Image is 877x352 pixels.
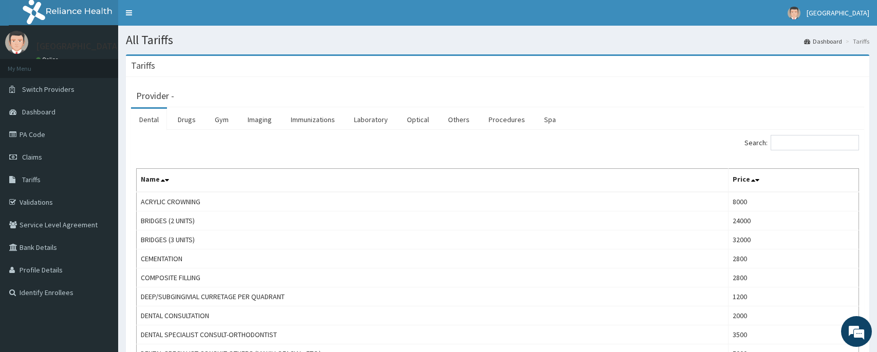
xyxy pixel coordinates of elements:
[729,211,859,230] td: 24000
[480,109,533,130] a: Procedures
[440,109,478,130] a: Others
[22,152,42,162] span: Claims
[744,135,859,150] label: Search:
[131,61,155,70] h3: Tariffs
[137,287,729,306] td: DEEP/SUBGINGIVIAL CURRETAGE PER QUADRANT
[729,268,859,287] td: 2800
[137,211,729,230] td: BRIDGES (2 UNITS)
[137,169,729,192] th: Name
[283,109,343,130] a: Immunizations
[137,230,729,249] td: BRIDGES (3 UNITS)
[36,42,121,51] p: [GEOGRAPHIC_DATA]
[22,85,74,94] span: Switch Providers
[729,192,859,211] td: 8000
[5,31,28,54] img: User Image
[239,109,280,130] a: Imaging
[771,135,859,150] input: Search:
[36,56,61,63] a: Online
[843,37,869,46] li: Tariffs
[22,107,55,116] span: Dashboard
[729,287,859,306] td: 1200
[22,175,41,184] span: Tariffs
[137,268,729,287] td: COMPOSITE FILLING
[207,109,237,130] a: Gym
[788,7,800,19] img: User Image
[399,109,437,130] a: Optical
[137,306,729,325] td: DENTAL CONSULTATION
[536,109,564,130] a: Spa
[170,109,204,130] a: Drugs
[137,325,729,344] td: DENTAL SPECIALIST CONSULT-ORTHODONTIST
[729,325,859,344] td: 3500
[729,306,859,325] td: 2000
[807,8,869,17] span: [GEOGRAPHIC_DATA]
[131,109,167,130] a: Dental
[136,91,174,101] h3: Provider -
[804,37,842,46] a: Dashboard
[729,169,859,192] th: Price
[729,230,859,249] td: 32000
[137,249,729,268] td: CEMENTATION
[346,109,396,130] a: Laboratory
[126,33,869,47] h1: All Tariffs
[137,192,729,211] td: ACRYLIC CROWNING
[729,249,859,268] td: 2800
